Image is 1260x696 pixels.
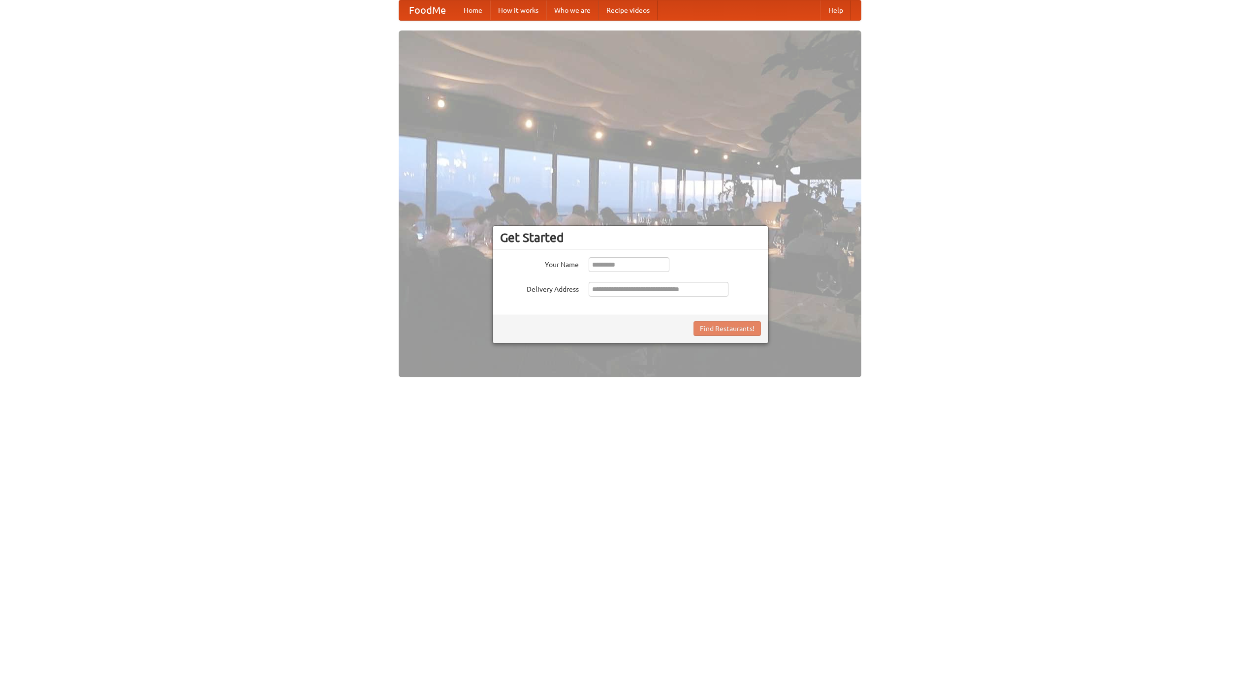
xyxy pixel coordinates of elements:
a: Who we are [546,0,598,20]
a: FoodMe [399,0,456,20]
a: Help [820,0,851,20]
h3: Get Started [500,230,761,245]
button: Find Restaurants! [693,321,761,336]
label: Your Name [500,257,579,270]
label: Delivery Address [500,282,579,294]
a: Home [456,0,490,20]
a: How it works [490,0,546,20]
a: Recipe videos [598,0,658,20]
